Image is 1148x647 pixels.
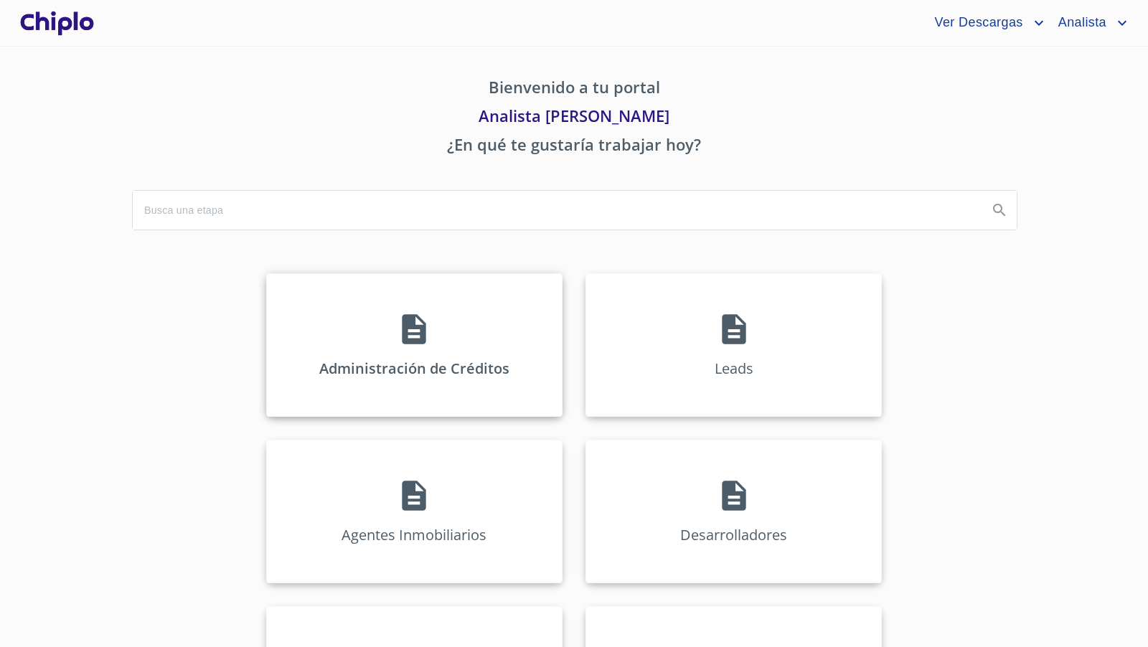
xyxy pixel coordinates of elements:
[1048,11,1131,34] button: account of current user
[319,359,509,378] p: Administración de Créditos
[133,191,977,230] input: search
[132,133,1016,161] p: ¿En qué te gustaría trabajar hoy?
[1048,11,1114,34] span: Analista
[342,525,486,544] p: Agentes Inmobiliarios
[982,193,1017,227] button: Search
[132,104,1016,133] p: Analista [PERSON_NAME]
[132,75,1016,104] p: Bienvenido a tu portal
[680,525,787,544] p: Desarrolladores
[923,11,1030,34] span: Ver Descargas
[715,359,753,378] p: Leads
[923,11,1047,34] button: account of current user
